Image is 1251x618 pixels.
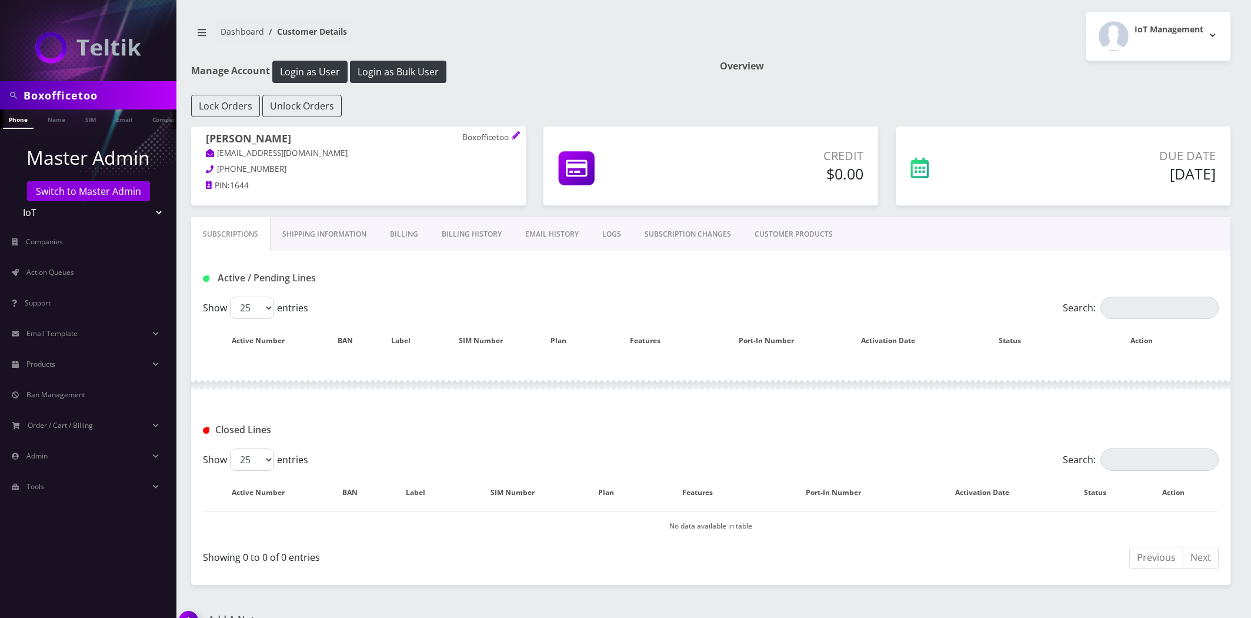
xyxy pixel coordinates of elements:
th: Features: activate to sort column ascending [643,476,764,510]
a: Phone [3,109,34,129]
th: Activation Date [834,324,955,358]
th: Features [591,324,711,358]
a: Shipping Information [271,217,378,251]
span: Companies [26,237,63,247]
th: Status: activate to sort column ascending [1063,476,1139,510]
nav: breadcrumb [191,19,702,53]
th: BAN [326,324,377,358]
th: Action : activate to sort column ascending [1141,476,1218,510]
div: Showing 0 to 0 of 0 entries [203,546,702,564]
h5: $0.00 [693,165,863,182]
span: Support [25,298,51,308]
li: Customer Details [264,25,347,38]
input: Search in Company [24,84,174,107]
a: SUBSCRIPTION CHANGES [633,217,743,251]
th: Plan [539,324,590,358]
button: Unlock Orders [262,95,342,117]
th: Label [378,324,435,358]
th: Label: activate to sort column ascending [388,476,456,510]
span: Action Queues [26,267,74,277]
a: Login as Bulk User [350,64,446,77]
img: Active / Pending Lines [203,275,209,282]
th: Active Number [204,324,325,358]
a: Switch to Master Admin [27,181,150,201]
span: Ban Management [26,390,85,400]
label: Show entries [203,297,308,319]
img: IoT [35,32,141,64]
td: No data available in table [204,511,1217,541]
th: Status [956,324,1076,358]
th: Activation Date: activate to sort column ascending [915,476,1062,510]
img: Closed Lines [203,427,209,434]
button: Lock Orders [191,95,260,117]
span: Products [26,359,55,369]
a: SIM [79,109,102,128]
th: BAN: activate to sort column ascending [326,476,386,510]
th: Active Number: activate to sort column descending [204,476,325,510]
a: Dashboard [221,26,264,37]
a: Login as User [270,64,350,77]
select: Showentries [230,448,274,471]
button: Login as Bulk User [350,61,446,83]
th: Port-In Number: activate to sort column ascending [765,476,913,510]
a: Company [146,109,186,128]
h1: Overview [720,61,1231,72]
th: Port-In Number [712,324,833,358]
input: Search: [1100,448,1219,471]
span: Email Template [26,328,78,338]
button: Login as User [272,61,348,83]
h2: IoT Management [1135,25,1203,35]
h1: [PERSON_NAME] [206,132,511,147]
span: 1644 [230,180,249,191]
a: Billing [378,217,430,251]
h1: Closed Lines [203,424,530,436]
a: Name [42,109,71,128]
a: Billing History [430,217,513,251]
a: Subscriptions [191,217,271,251]
input: Search: [1100,297,1219,319]
th: SIM Number [436,324,538,358]
p: Credit [693,147,863,165]
a: LOGS [591,217,633,251]
label: Show entries [203,448,308,471]
label: Search: [1063,297,1219,319]
label: Search: [1063,448,1219,471]
a: Previous [1129,547,1183,569]
a: Email [110,109,138,128]
a: PIN: [206,180,230,192]
h1: Active / Pending Lines [203,273,530,284]
th: SIM Number: activate to sort column ascending [456,476,580,510]
select: Showentries [230,297,274,319]
a: CUSTOMER PRODUCTS [743,217,845,251]
a: EMAIL HISTORY [513,217,591,251]
h1: Manage Account [191,61,702,83]
a: [EMAIL_ADDRESS][DOMAIN_NAME] [206,148,348,160]
th: Plan: activate to sort column ascending [582,476,642,510]
th: Action [1077,324,1217,358]
p: Boxofficetoo [462,132,511,143]
a: Next [1183,547,1219,569]
span: [PHONE_NUMBER] [217,164,286,174]
p: Due Date [1018,147,1216,165]
span: Tools [26,481,44,491]
h5: [DATE] [1018,165,1216,182]
span: Order / Cart / Billing [28,420,93,430]
span: Admin [26,451,48,461]
button: IoT Management [1086,12,1230,61]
